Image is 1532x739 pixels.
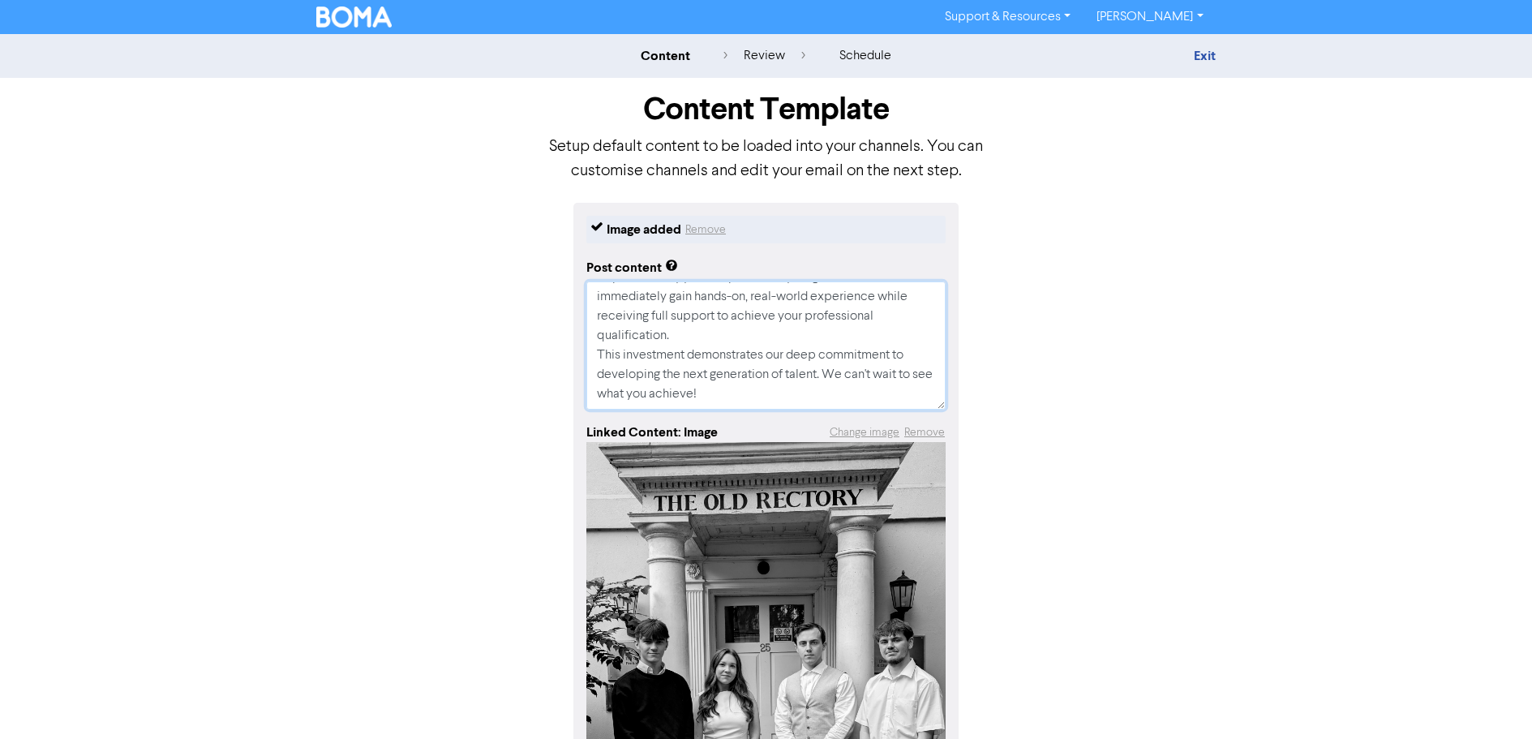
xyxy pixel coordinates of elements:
div: schedule [839,46,891,66]
iframe: Chat Widget [1451,661,1532,739]
p: Setup default content to be loaded into your channels. You can customise channels and edit your e... [547,135,985,183]
div: Linked Content: Image [586,423,718,442]
h1: Content Template [547,91,985,128]
div: Image added [607,220,681,239]
a: Exit [1194,48,1216,64]
a: [PERSON_NAME] [1084,4,1216,30]
button: Change image [829,423,900,442]
button: Remove [684,220,727,239]
textarea: A warm welcome to our new intake of trainee accountants! 🚀 We're thrilled to have you join our fi... [586,281,946,410]
div: Post content [586,258,678,277]
img: BOMA Logo [316,6,393,28]
a: Support & Resources [932,4,1084,30]
div: content [641,46,690,66]
div: review [723,46,805,66]
button: Remove [903,423,946,442]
